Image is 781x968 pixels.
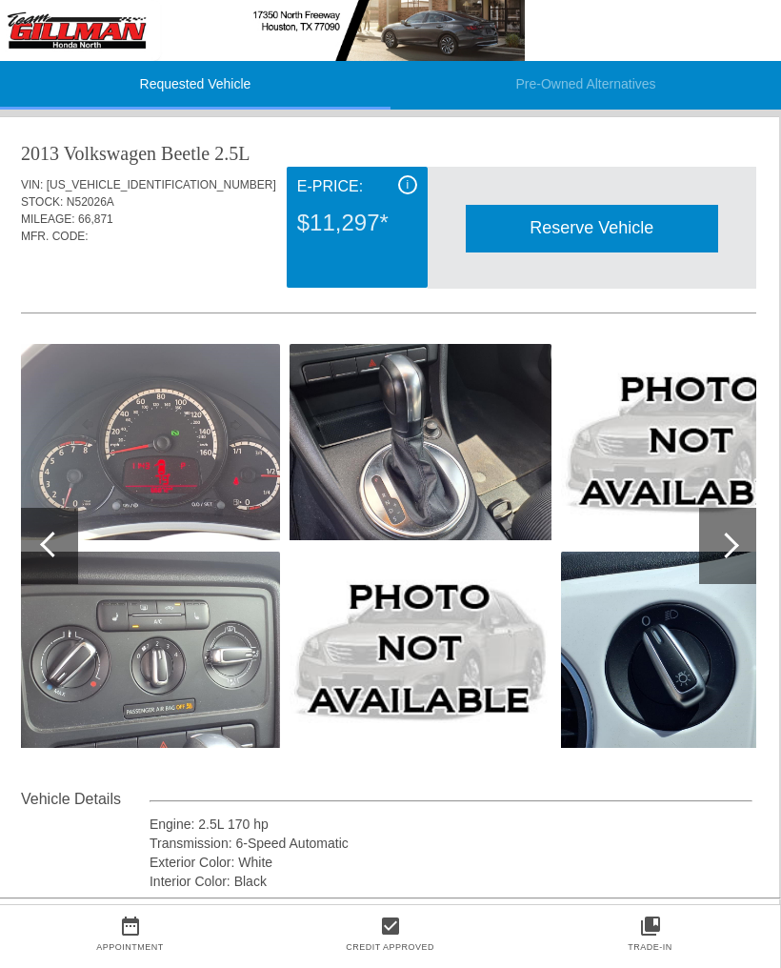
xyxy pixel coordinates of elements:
div: 2013 Volkswagen Beetle [21,140,210,167]
div: Vehicle Details [21,788,150,811]
img: image.aspx [18,344,280,540]
div: Quoted on [DATE] 4:35:07 PM [21,256,756,287]
a: collections_bookmark [520,915,780,938]
div: Transmission: 6-Speed Automatic [150,834,752,853]
span: [US_VEHICLE_IDENTIFICATION_NUMBER] [47,178,276,192]
span: MFR. CODE: [21,230,89,243]
div: Engine: 2.5L 170 hp [150,815,752,834]
div: Reserve Vehicle [466,205,718,252]
span: VIN: [21,178,43,192]
div: Interior Color: Black [150,872,752,891]
img: image.aspx [290,552,551,748]
img: image.aspx [18,552,280,748]
span: MILEAGE: [21,212,75,226]
div: $11,297* [297,198,417,248]
span: N52026A [67,195,114,209]
a: Credit Approved [346,942,434,952]
div: 2.5L [214,140,250,167]
a: Trade-In [628,942,672,952]
div: Exterior Color: White [150,853,752,872]
div: E-Price: [297,175,417,198]
span: i [406,178,409,192]
span: 66,871 [78,212,113,226]
a: check_box [260,915,520,938]
span: STOCK: [21,195,63,209]
li: Pre-Owned Alternatives [390,61,781,110]
a: Appointment [96,942,164,952]
img: image.aspx [290,344,551,540]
